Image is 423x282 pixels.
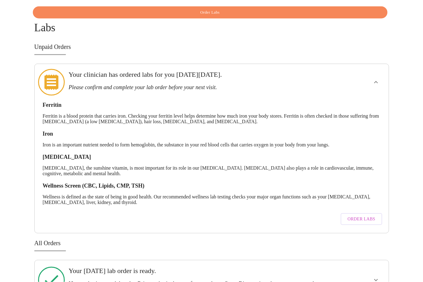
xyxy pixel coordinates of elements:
p: [MEDICAL_DATA], the sunshine vitamin, is most important for its role in our [MEDICAL_DATA]. [MEDI... [43,165,381,176]
h3: Ferritin [43,102,381,108]
button: Order Labs [33,7,387,19]
h3: [MEDICAL_DATA] [43,154,381,160]
button: show more [368,75,383,90]
h3: All Orders [34,240,389,247]
a: Order Labs [339,210,383,228]
h3: Unpaid Orders [34,43,389,50]
span: Order Labs [40,9,380,16]
h3: Your [DATE] lab order is ready. [68,267,320,275]
span: Order Labs [347,215,375,223]
h3: Wellness Screen (CBC, Lipids, CMP, TSH) [43,183,381,189]
h3: Iron [43,131,381,137]
p: Wellness is defined as the state of being in good health. Our recommended wellness lab testing ch... [43,194,381,205]
button: Order Labs [341,213,382,225]
h3: Please confirm and complete your lab order before your next visit. [68,84,320,91]
h3: Your clinician has ordered labs for you [DATE][DATE]. [68,71,320,79]
p: Iron is an important nutrient needed to form hemoglobin, the substance in your red blood cells th... [43,142,381,148]
h4: Labs [34,7,389,34]
p: Ferritin is a blood protein that carries iron. Checking your ferritin level helps determine how m... [43,113,381,124]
